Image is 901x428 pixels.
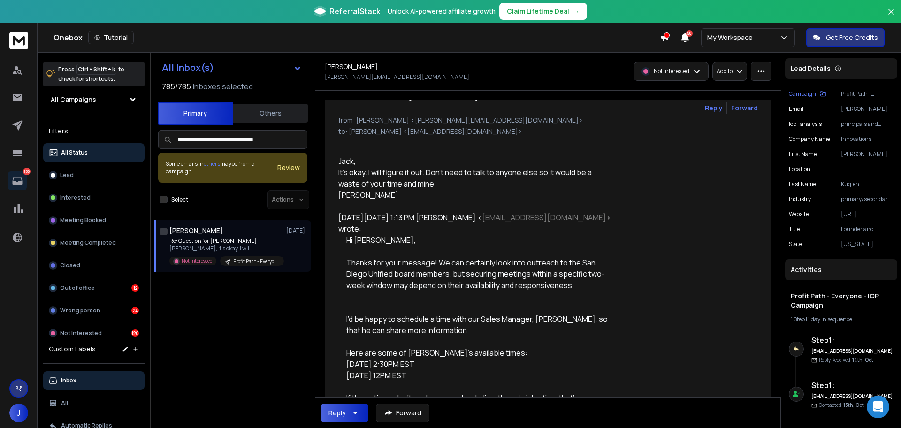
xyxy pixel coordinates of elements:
button: All [43,394,145,412]
p: Unlock AI-powered affiliate growth [388,7,496,16]
span: 13th, Oct [843,402,864,408]
div: Onebox [53,31,660,44]
p: My Workspace [707,33,756,42]
button: Claim Lifetime Deal→ [499,3,587,20]
p: [US_STATE] [841,241,893,248]
button: Forward [376,404,429,422]
p: title [789,226,800,233]
button: All Campaigns [43,90,145,109]
button: Not Interested120 [43,324,145,342]
div: | [791,316,892,323]
h6: Step 1 : [811,335,893,346]
p: principals and superintendents at public charter schools [841,120,893,128]
p: [URL][DOMAIN_NAME] [841,210,893,218]
span: 14th, Oct [852,357,873,363]
p: Campaign [789,90,816,98]
button: All Inbox(s) [154,58,309,77]
h1: [PERSON_NAME] [169,226,223,235]
div: 120 [131,329,139,337]
button: Meeting Booked [43,211,145,230]
p: Lead Details [791,64,831,73]
div: Activities [785,259,897,280]
p: Closed [60,262,80,269]
h6: Step 1 : [811,380,893,391]
p: Company Name [789,135,830,143]
p: Not Interested [654,68,689,75]
p: Not Interested [60,329,102,337]
button: Get Free Credits [806,28,885,47]
span: Ctrl + Shift + k [76,64,116,75]
button: Reply [321,404,368,422]
p: Contacted [819,402,864,409]
span: ReferralStack [329,6,380,17]
p: First Name [789,150,817,158]
p: location [789,165,810,173]
p: Kuglen [841,180,893,188]
p: Lead [60,171,74,179]
p: 156 [23,168,31,175]
p: [PERSON_NAME][EMAIL_ADDRESS][DOMAIN_NAME] [325,73,469,81]
p: [PERSON_NAME] [841,150,893,158]
button: Inbox [43,371,145,390]
button: Campaign [789,90,826,98]
div: 24 [131,307,139,314]
button: Review [277,163,300,172]
button: Primary [158,102,233,125]
span: 1 Step [791,315,805,323]
h3: Custom Labels [49,344,96,354]
p: Meeting Booked [60,217,106,224]
div: [DATE][DATE] 1:13 PM [PERSON_NAME] < > wrote: [338,212,612,234]
span: others [204,160,220,168]
button: Meeting Completed [43,233,145,252]
p: [DATE] [286,227,307,234]
p: Email [789,105,803,113]
div: Jack, [338,156,612,201]
button: Others [233,103,308,124]
p: Not Interested [182,257,213,265]
p: website [789,210,809,218]
span: → [573,7,580,16]
p: Re: Question for [PERSON_NAME] [169,237,282,245]
p: Profit Path - Everyone - ICP Campaign [233,258,278,265]
button: Tutorial [88,31,134,44]
p: Press to check for shortcuts. [58,65,124,84]
button: All Status [43,143,145,162]
button: Wrong person24 [43,301,145,320]
button: Closed [43,256,145,275]
h3: Filters [43,125,145,138]
button: Reply [705,103,723,113]
p: icp_analysis [789,120,822,128]
p: Get Free Credits [826,33,878,42]
p: Profit Path - Everyone - ICP Campaign [841,90,893,98]
p: Innovations Academy [841,135,893,143]
p: Founder and Director [841,226,893,233]
p: Meeting Completed [60,239,116,247]
p: Reply Received [819,357,873,364]
div: 12 [131,284,139,292]
div: Open Intercom Messenger [867,396,889,418]
h3: Inboxes selected [193,81,253,92]
div: Some emails in maybe from a campaign [166,160,277,175]
div: It's okay. I will figure it out. Don't need to talk to anyone else so it would be a waste of your... [338,167,612,189]
p: industry [789,195,811,203]
p: Inbox [61,377,76,384]
span: 50 [686,30,693,37]
button: Interested [43,188,145,207]
p: from: [PERSON_NAME] <[PERSON_NAME][EMAIL_ADDRESS][DOMAIN_NAME]> [338,116,758,125]
p: All [61,399,68,407]
div: [PERSON_NAME] [338,189,612,201]
p: State [789,241,802,248]
button: J [9,404,28,422]
a: [EMAIL_ADDRESS][DOMAIN_NAME] [482,212,606,223]
h6: [EMAIL_ADDRESS][DOMAIN_NAME] [811,393,893,400]
h1: All Campaigns [51,95,96,104]
p: Wrong person [60,307,100,314]
p: [PERSON_NAME][EMAIL_ADDRESS][DOMAIN_NAME] [841,105,893,113]
p: Interested [60,194,91,202]
p: primary/secondary education [841,195,893,203]
button: Close banner [885,6,897,28]
p: All Status [61,149,88,156]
